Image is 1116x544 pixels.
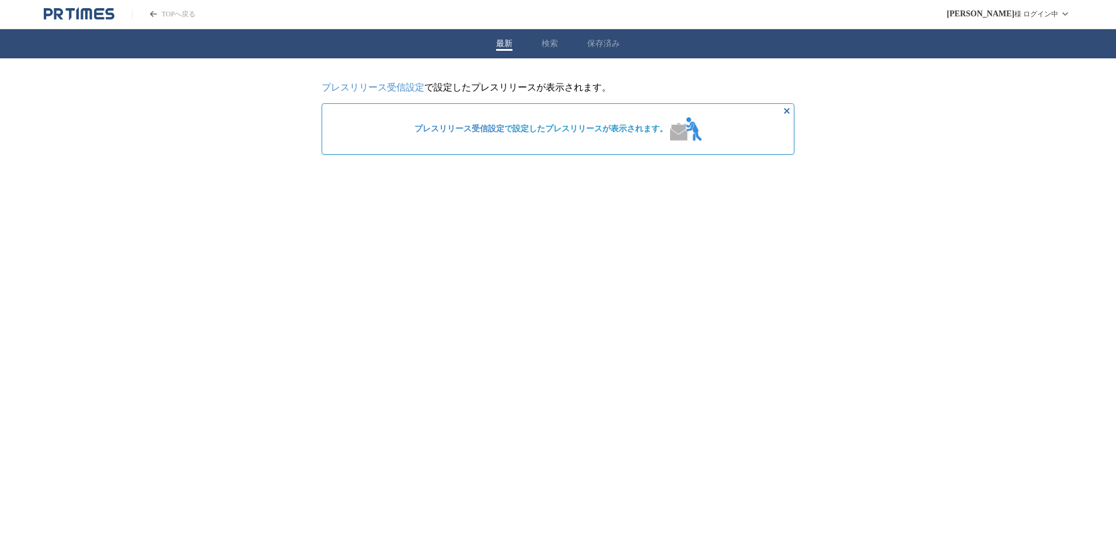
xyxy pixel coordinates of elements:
button: 保存済み [587,39,620,49]
button: 非表示にする [780,104,794,118]
span: で設定したプレスリリースが表示されます。 [414,124,668,134]
p: で設定したプレスリリースが表示されます。 [322,82,794,94]
span: [PERSON_NAME] [947,9,1014,19]
button: 検索 [542,39,558,49]
a: プレスリリース受信設定 [322,82,424,92]
a: PR TIMESのトップページはこちら [132,9,196,19]
a: PR TIMESのトップページはこちら [44,7,114,21]
a: プレスリリース受信設定 [414,124,504,133]
button: 最新 [496,39,512,49]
